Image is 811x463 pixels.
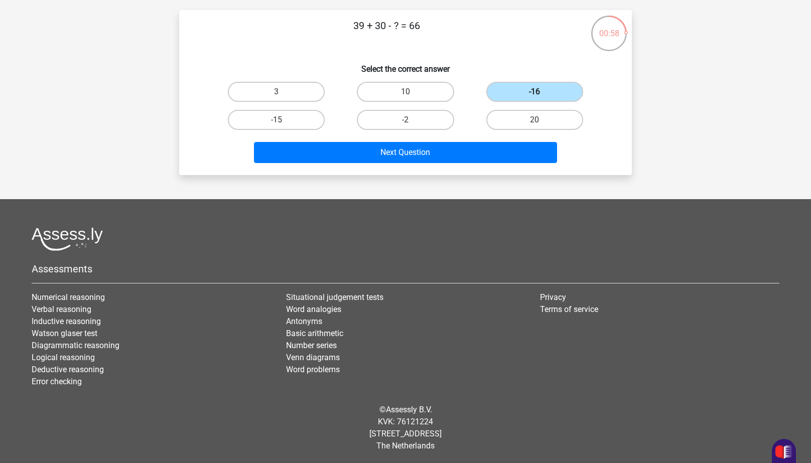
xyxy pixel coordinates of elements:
[254,142,558,163] button: Next Question
[32,353,95,362] a: Logical reasoning
[228,82,325,102] label: 3
[357,110,454,130] label: -2
[286,341,337,350] a: Number series
[357,82,454,102] label: 10
[540,304,598,314] a: Terms of service
[286,304,341,314] a: Word analogies
[286,292,383,302] a: Situational judgement tests
[32,365,104,374] a: Deductive reasoning
[486,82,583,102] label: -16
[32,341,119,350] a: Diagrammatic reasoning
[540,292,566,302] a: Privacy
[32,292,105,302] a: Numerical reasoning
[195,56,616,74] h6: Select the correct answer
[32,329,97,338] a: Watson glaser test
[286,353,340,362] a: Venn diagrams
[32,377,82,386] a: Error checking
[32,317,101,326] a: Inductive reasoning
[486,110,583,130] label: 20
[386,405,432,414] a: Assessly B.V.
[32,263,779,275] h5: Assessments
[32,227,103,251] img: Assessly logo
[286,329,343,338] a: Basic arithmetic
[286,317,322,326] a: Antonyms
[286,365,340,374] a: Word problems
[228,110,325,130] label: -15
[24,396,787,460] div: © KVK: 76121224 [STREET_ADDRESS] The Netherlands
[32,304,91,314] a: Verbal reasoning
[590,15,628,40] div: 00:58
[195,18,578,48] p: 39 + 30 - ? = 66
